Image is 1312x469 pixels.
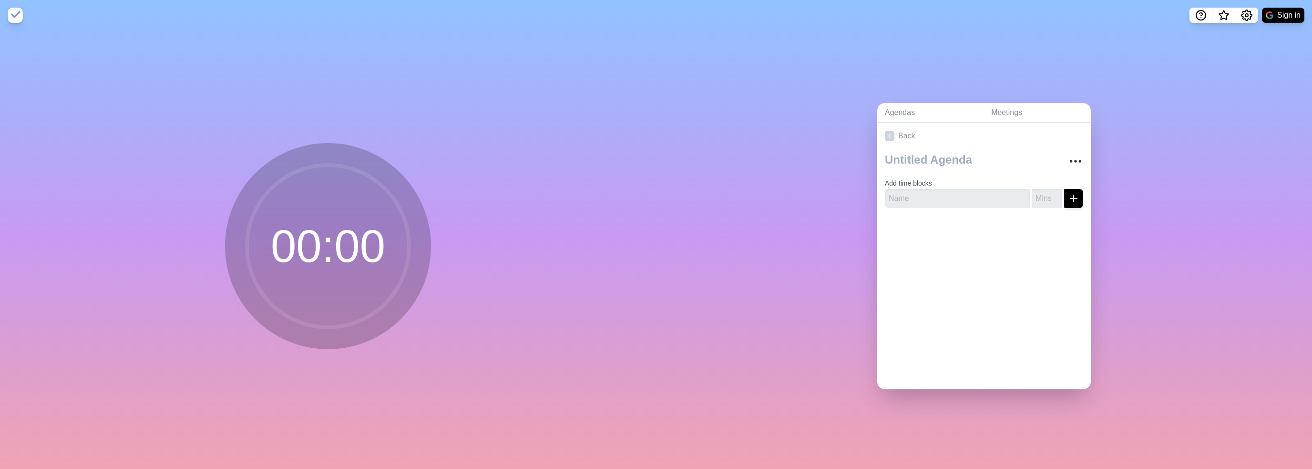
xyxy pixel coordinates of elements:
[877,103,984,123] a: Agendas
[1189,8,1212,23] button: Help
[1262,8,1304,23] button: Sign in
[1235,8,1258,23] button: Settings
[877,123,1091,149] a: Back
[984,103,1091,123] a: Meetings
[1066,152,1085,171] button: More
[1266,11,1273,19] img: google logo
[885,189,1030,208] input: Name
[1212,8,1235,23] button: What’s new
[885,179,932,187] label: Add time blocks
[8,8,23,23] img: timeblocks logo
[1032,189,1062,208] input: Mins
